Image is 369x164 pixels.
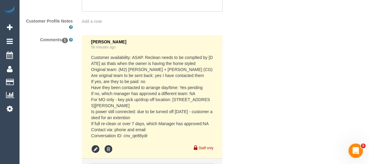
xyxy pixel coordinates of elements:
span: 5 [361,144,366,148]
a: 56 minutes ago [91,45,115,49]
img: Automaid Logo [4,6,16,14]
span: [PERSON_NAME] [91,39,126,44]
label: Comments [21,35,77,43]
span: Add a note [82,19,102,24]
span: 1 [62,38,68,43]
small: Staff only [199,146,213,150]
pre: Customer availability: ASAP. Reclean needs to be complted by [DATE] as thats when the owner is ha... [91,54,213,139]
iframe: Intercom live chat [349,144,363,158]
label: Customer Profile Notes [21,16,77,30]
